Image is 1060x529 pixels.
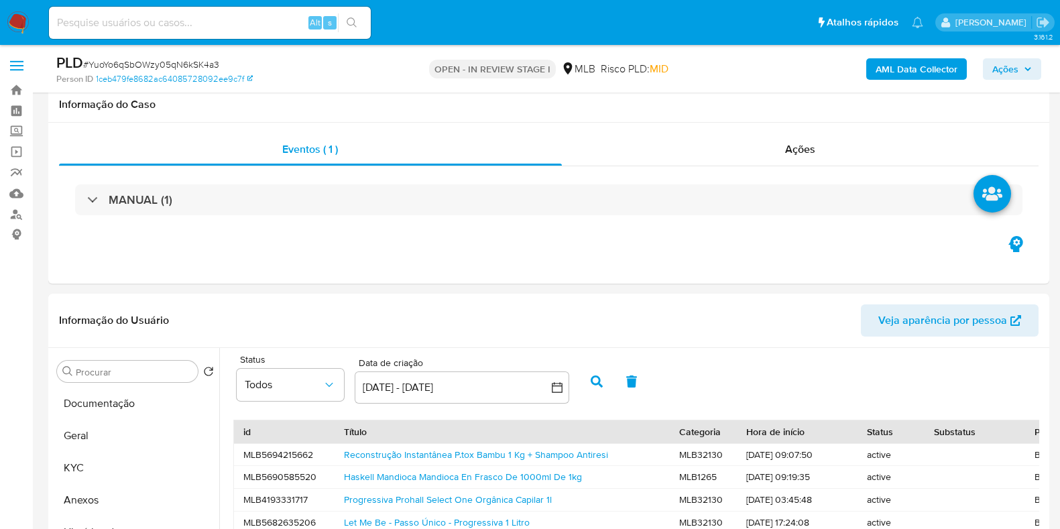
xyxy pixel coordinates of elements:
[245,378,322,392] span: Todos
[955,16,1031,29] p: jonathan.shikay@mercadolivre.com
[670,489,737,511] div: MLB32130
[52,388,219,420] button: Documentação
[109,192,172,207] h3: MANUAL (1)
[344,425,660,438] div: Título
[240,355,347,364] span: Status
[282,141,338,157] span: Eventos ( 1 )
[1036,15,1050,30] a: Sair
[52,452,219,484] button: KYC
[912,17,923,28] a: Notificações
[344,516,530,529] a: Let Me Be - Passo Único - Progressiva 1 Litro
[62,366,73,377] button: Procurar
[737,489,858,511] div: [DATE] 03:45:48
[983,58,1041,80] button: Ações
[75,184,1022,215] div: MANUAL (1)
[679,425,727,438] div: Categoria
[83,58,219,71] span: # YuoYo6qSbOWzy05qN6kSK4a3
[56,73,93,85] b: Person ID
[866,58,967,80] button: AML Data Collector
[56,52,83,73] b: PLD
[876,58,957,80] b: AML Data Collector
[561,62,595,76] div: MLB
[934,425,1016,438] div: Substatus
[737,466,858,488] div: [DATE] 09:19:35
[243,425,325,438] div: id
[992,58,1018,80] span: Ações
[670,466,737,488] div: MLB1265
[650,61,668,76] span: MID
[601,62,668,76] span: Risco PLD:
[861,304,1039,337] button: Veja aparência por pessoa
[737,444,858,466] div: [DATE] 09:07:50
[96,73,253,85] a: 1ceb479fe8682ac64085728092ee9c7f
[785,141,815,157] span: Ações
[858,466,925,488] div: active
[52,484,219,516] button: Anexos
[52,420,219,452] button: Geral
[203,366,214,381] button: Retornar ao pedido padrão
[328,16,332,29] span: s
[310,16,320,29] span: Alt
[344,470,582,483] a: Haskell Mandioca Mandioca En Frasco De 1000ml De 1kg
[344,493,552,506] a: Progressiva Prohall Select One Orgânica Capilar 1l
[429,60,556,78] p: OPEN - IN REVIEW STAGE I
[59,314,169,327] h1: Informação do Usuário
[355,371,569,404] button: [DATE] - [DATE]
[338,13,365,32] button: search-icon
[858,489,925,511] div: active
[858,444,925,466] div: active
[237,369,344,401] button: common.sort_by
[827,15,898,30] span: Atalhos rápidos
[234,444,335,466] div: MLB5694215662
[670,444,737,466] div: MLB32130
[746,425,848,438] div: Hora de início
[867,425,915,438] div: Status
[49,14,371,32] input: Pesquise usuários ou casos...
[76,366,192,378] input: Procurar
[355,357,569,369] div: Data de criação
[234,466,335,488] div: MLB5690585520
[878,304,1007,337] span: Veja aparência por pessoa
[234,489,335,511] div: MLB4193331717
[344,448,608,461] a: Reconstrução Instantânea P.tox Bambu 1 Kg + Shampoo Antiresi
[59,98,1039,111] h1: Informação do Caso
